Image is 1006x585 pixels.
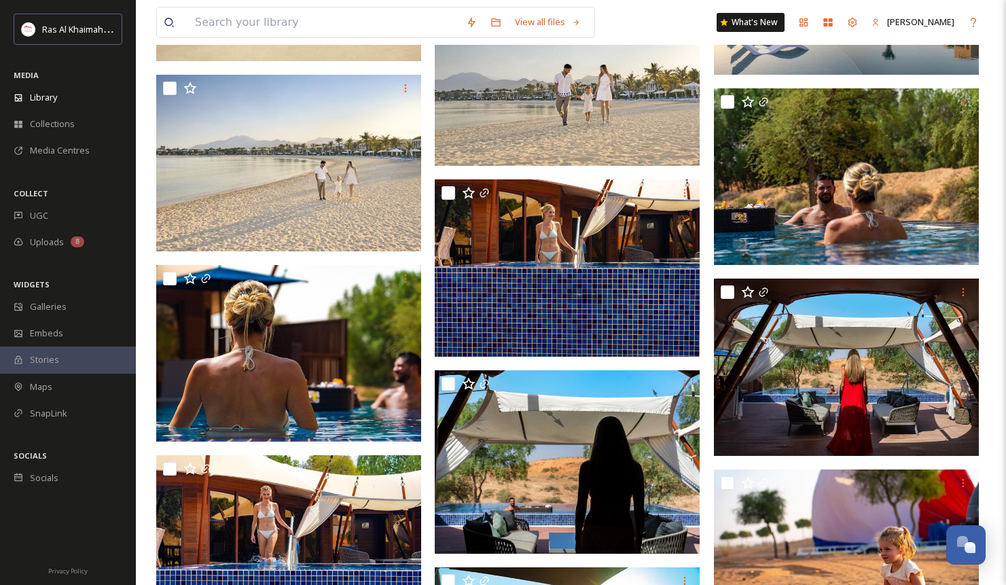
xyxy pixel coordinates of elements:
span: Uploads [30,236,64,249]
a: [PERSON_NAME] [865,9,961,35]
img: Ritz Carlton Ras Al Khaimah Al Wadi -BD Desert Shoot.jpg [714,88,979,266]
span: SOCIALS [14,450,47,461]
img: Logo_RAKTDA_RGB-01.png [22,22,35,36]
a: What's New [717,13,785,32]
img: Ritz Carlton Ras Al Khaimah Al Wadi -BD Desert Shoot.jpg [435,179,700,357]
span: Galleries [30,300,67,313]
div: 8 [71,236,84,247]
span: SnapLink [30,407,67,420]
span: Maps [30,380,52,393]
span: UGC [30,209,48,222]
span: Embeds [30,327,63,340]
span: WIDGETS [14,279,50,289]
span: COLLECT [14,188,48,198]
span: Collections [30,118,75,130]
span: Stories [30,353,59,366]
input: Search your library [188,7,459,37]
span: Socials [30,472,58,484]
span: Privacy Policy [48,567,88,575]
img: Ritz Carlton Ras Al Khaimah Al Wadi -BD Desert Shoot.jpg [435,370,700,554]
img: Ritz Carlton Ras Al Khaimah Al Wadi -BD Desert Shoot.jpg [714,279,979,456]
span: Library [30,91,57,104]
span: [PERSON_NAME] [887,16,954,28]
button: Open Chat [946,525,986,565]
a: View all files [508,9,588,35]
span: Media Centres [30,144,90,157]
span: Ras Al Khaimah Tourism Development Authority [42,22,234,35]
img: Ritz Carlton Ras Al Khaimah Al Wadi -BD Desert Shoot.jpg [156,265,421,442]
img: Family on the beach .tif [156,75,421,251]
a: Privacy Policy [48,562,88,578]
span: MEDIA [14,70,39,80]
